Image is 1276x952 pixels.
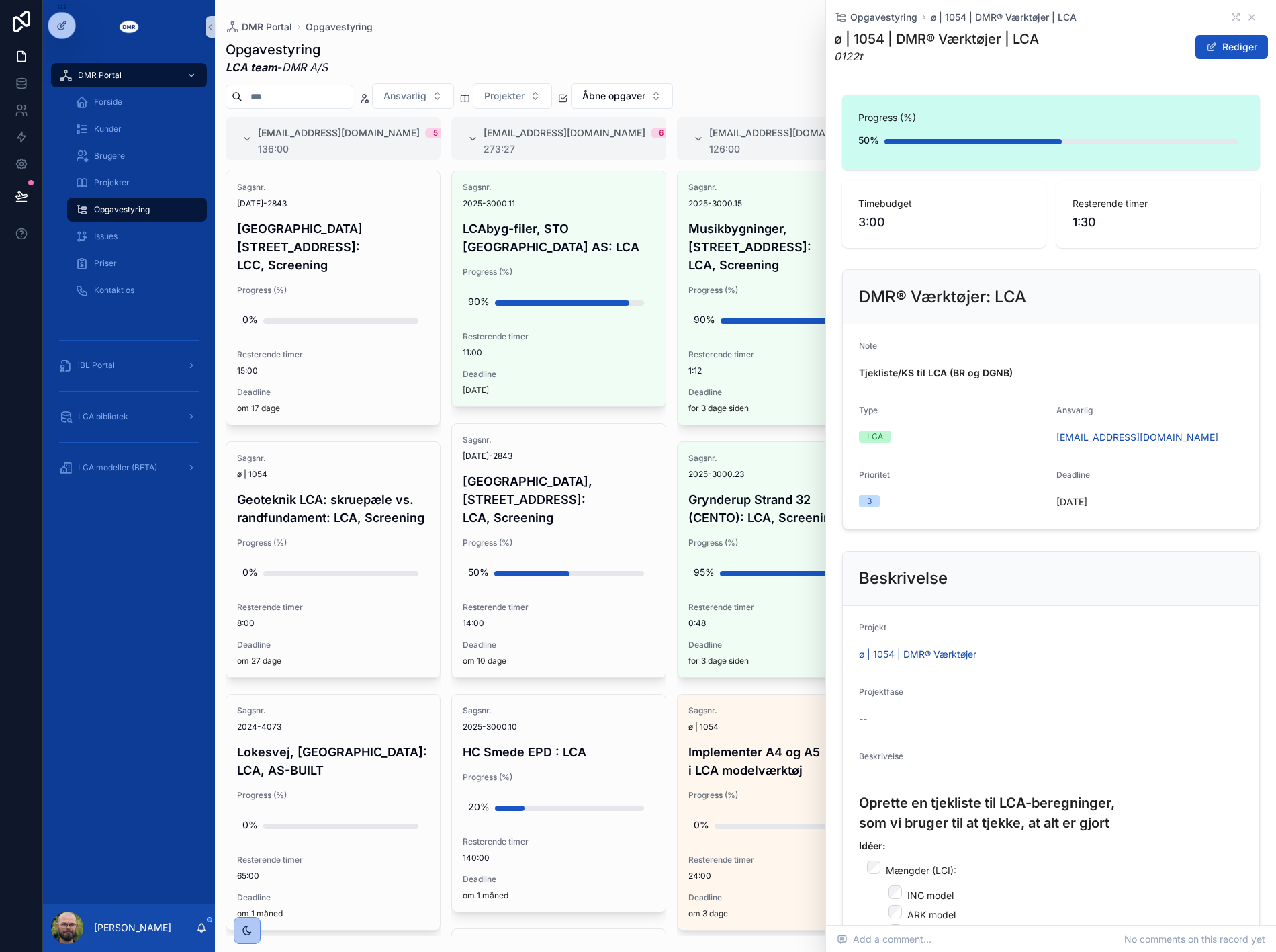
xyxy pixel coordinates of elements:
span: Sagsnr. [688,182,880,193]
a: Sagsnr.2025-3000.15Musikbygninger, [STREET_ADDRESS]: LCA, ScreeningProgress (%)90%Resterende time... [677,171,892,425]
a: DMR Portal [51,63,207,87]
span: Ansvarlig [383,89,426,103]
li: ARK model [902,905,1243,922]
span: Progress (%) [688,285,880,296]
span: Projekt [859,622,886,632]
span: Kontakt os [94,285,134,296]
div: LCA [867,431,883,443]
span: Resterende timer [463,836,655,847]
span: 1:12 [688,365,880,376]
span: Projekter [94,177,130,188]
span: Deadline [237,892,429,903]
a: Sagsnr.2025-3000.10HC Smede EPD : LCAProgress (%)20%Resterende timer140:00Deadlineom 1 måned [451,694,666,912]
span: Progress (%) [688,537,880,548]
em: LCA team [226,60,277,74]
h2: DMR® Værktøjer: LCA [859,286,1026,308]
span: [DATE]-2843 [237,198,429,209]
span: 2025-3000.11 [463,198,655,209]
span: Type [859,405,878,415]
span: Beskrivelse [859,751,903,761]
p: om 1 måned [463,890,508,901]
span: Opgavestyring [850,11,917,24]
h4: [GEOGRAPHIC_DATA], [STREET_ADDRESS]: LCA, Screening [463,472,655,527]
span: Add a comment... [837,933,931,946]
span: 8:00 [237,618,429,629]
span: - [226,59,328,75]
a: Sagsnr.ø | 1054Geoteknik LCA: skruepæle vs. randfundament: LCA, ScreeningProgress (%)0%Resterende... [226,441,441,678]
span: 2025-3000.10 [463,722,655,732]
span: Sagsnr. [237,182,429,193]
a: LCA bibliotek [51,404,207,429]
a: Sagsnr.2024-4073Lokesvej, [GEOGRAPHIC_DATA]: LCA, AS-BUILTProgress (%)0%Resterende timer65:00Dead... [226,694,441,931]
span: 140:00 [463,853,655,863]
span: Ansvarlig [1056,405,1093,415]
h4: Musikbygninger, [STREET_ADDRESS]: LCA, Screening [688,220,880,274]
span: Deadline [463,369,655,380]
div: 6 [659,128,664,138]
span: [EMAIL_ADDRESS][DOMAIN_NAME] [484,126,645,140]
h4: Geoteknik LCA: skruepæle vs. randfundament: LCA, Screening [237,490,429,527]
a: Sagsnr.2025-3000.11LCAbyg-filer, STO [GEOGRAPHIC_DATA] AS: LCAProgress (%)90%Resterende timer11:0... [451,171,666,407]
span: Sagsnr. [463,182,655,193]
span: Projekter [484,89,525,103]
div: 0% [242,812,258,838]
a: Forside [67,90,207,114]
div: 0% [242,559,258,586]
p: om 3 dage [688,908,728,919]
span: [DATE]-2843 [463,451,655,462]
span: iBL Portal [78,360,115,371]
a: Opgavestyring [306,20,373,34]
p: Mængder (LCI): [880,861,1243,877]
span: 2025-3000.15 [688,198,880,209]
a: Sagsnr.[DATE]-2843[GEOGRAPHIC_DATA][STREET_ADDRESS]: LCC, ScreeningProgress (%)0%Resterende timer... [226,171,441,425]
span: Deadline [237,640,429,650]
span: Deadline [688,640,880,650]
span: [EMAIL_ADDRESS][DOMAIN_NAME] [1056,431,1218,444]
span: Resterende timer [237,349,429,360]
span: Progress (%) [237,285,429,296]
span: Deadline [237,387,429,398]
h4: Implementer A4 og A5 i LCA modelværktøj [688,743,880,779]
p: [PERSON_NAME] [94,921,171,935]
span: Resterende timer [688,349,880,360]
span: 0:48 [688,618,880,629]
span: -- [859,712,867,726]
span: Deadline [688,892,880,903]
span: 11:00 [463,347,655,358]
a: Opgavestyring [67,198,207,222]
a: Sagsnr.[DATE]-2843[GEOGRAPHIC_DATA], [STREET_ADDRESS]: LCA, ScreeningProgress (%)50%Resterende ti... [451,423,666,678]
span: Projektfase [859,687,903,697]
button: Rediger [1195,35,1268,59]
h3: Oprette en tjekliste til LCA-beregninger, som vi bruger til at tjekke, at alt er gjort [859,793,1243,833]
div: 0% [694,812,709,838]
p: [DATE] [1056,495,1087,509]
div: 90% [694,306,715,333]
span: Note [859,341,877,351]
span: 65:00 [237,871,429,881]
span: Progress (%) [237,790,429,801]
span: 2025-3000.23 [688,469,880,480]
p: om 10 dage [463,656,506,666]
span: ø | 1054 | DMR® Værktøjer [859,648,976,661]
p: om 17 dage [237,403,280,414]
span: Opgavestyring [94,204,150,215]
span: Resterende timer [237,855,429,865]
span: [EMAIL_ADDRESS][DOMAIN_NAME] [258,126,420,140]
span: Sagsnr. [237,705,429,716]
span: Resterende timer [463,602,655,613]
span: Resterende timer [1073,197,1244,210]
a: ø | 1054 | DMR® Værktøjer | LCA [931,11,1077,24]
h1: ø | 1054 | DMR® Værktøjer | LCA [834,30,1039,48]
div: 5 [433,128,438,138]
h4: [GEOGRAPHIC_DATA][STREET_ADDRESS]: LCC, Screening [237,220,429,274]
span: [EMAIL_ADDRESS][DOMAIN_NAME] [709,126,871,140]
a: Priser [67,251,207,275]
span: 24:00 [688,871,880,881]
h4: LCAbyg-filer, STO [GEOGRAPHIC_DATA] AS: LCA [463,220,655,256]
div: 136:00 [258,144,441,155]
p: om 27 dage [237,656,281,666]
a: Brugere [67,144,207,168]
img: App logo [118,16,140,38]
li: ING model [902,885,1243,902]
